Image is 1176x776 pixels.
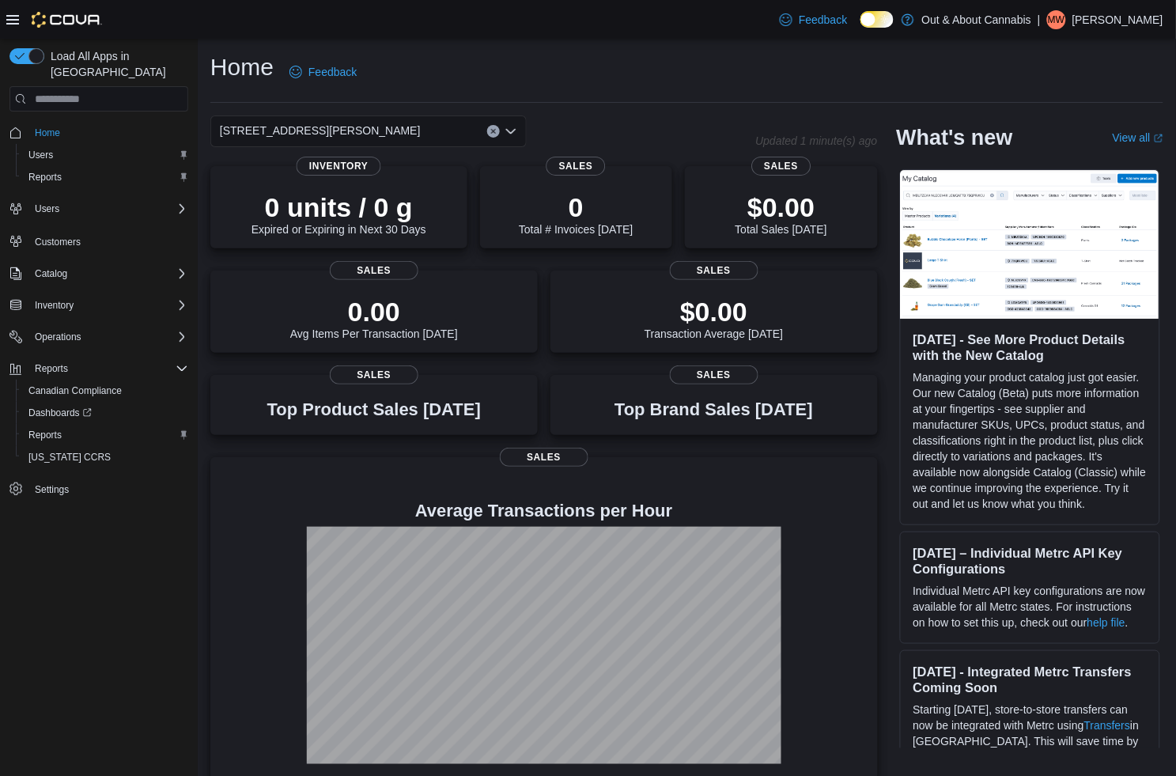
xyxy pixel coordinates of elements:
button: Inventory [3,294,195,316]
a: Home [28,123,66,142]
span: Catalog [35,267,67,280]
span: Canadian Compliance [28,384,122,397]
a: Reports [22,426,68,445]
span: MW [1048,10,1064,29]
a: Feedback [283,56,363,88]
div: Avg Items Per Transaction [DATE] [290,296,458,340]
button: Home [3,121,195,144]
span: Feedback [799,12,847,28]
a: Reports [22,168,68,187]
a: Transfers [1084,719,1131,732]
span: Operations [35,331,81,343]
span: Inventory [297,157,381,176]
button: [US_STATE] CCRS [16,446,195,468]
h1: Home [210,51,274,83]
img: Cova [32,12,102,28]
a: [US_STATE] CCRS [22,448,117,467]
button: Customers [3,229,195,252]
svg: External link [1154,134,1163,143]
span: Reports [22,426,188,445]
span: Washington CCRS [22,448,188,467]
button: Catalog [28,264,74,283]
p: [PERSON_NAME] [1072,10,1163,29]
p: 0 units / 0 g [251,191,426,223]
span: Sales [546,157,606,176]
span: Sales [670,365,758,384]
p: Updated 1 minute(s) ago [755,134,877,147]
h3: [DATE] - See More Product Details with the New Catalog [913,331,1147,363]
h3: Top Product Sales [DATE] [267,400,481,419]
button: Users [3,198,195,220]
span: Reports [28,359,188,378]
a: View allExternal link [1113,131,1163,144]
h3: [DATE] – Individual Metrc API Key Configurations [913,545,1147,577]
p: $0.00 [735,191,827,223]
button: Reports [16,166,195,188]
p: | [1038,10,1041,29]
div: Transaction Average [DATE] [645,296,784,340]
p: 0 [519,191,633,223]
button: Open list of options [505,125,517,138]
button: Reports [28,359,74,378]
p: Individual Metrc API key configurations are now available for all Metrc states. For instructions ... [913,583,1147,630]
input: Dark Mode [860,11,894,28]
p: Managing your product catalog just got easier. Our new Catalog (Beta) puts more information at yo... [913,369,1147,512]
a: Users [22,146,59,165]
button: Catalog [3,263,195,285]
a: Customers [28,233,87,252]
span: Operations [28,327,188,346]
span: Home [28,123,188,142]
span: Sales [500,448,588,467]
button: Reports [3,358,195,380]
a: Dashboards [22,403,98,422]
div: Mark Wolk [1047,10,1066,29]
span: Reports [28,429,62,441]
span: Home [35,127,60,139]
a: Dashboards [16,402,195,424]
span: Users [28,199,188,218]
span: Reports [22,168,188,187]
button: Settings [3,478,195,501]
button: Operations [28,327,88,346]
nav: Complex example [9,115,188,542]
span: Settings [35,483,69,496]
span: Users [22,146,188,165]
button: Users [28,199,66,218]
span: Dashboards [22,403,188,422]
span: [STREET_ADDRESS][PERSON_NAME] [220,121,421,140]
span: Load All Apps in [GEOGRAPHIC_DATA] [44,48,188,80]
span: Feedback [308,64,357,80]
p: 0.00 [290,296,458,327]
span: Dashboards [28,407,92,419]
span: Catalog [28,264,188,283]
p: Out & About Cannabis [922,10,1032,29]
span: Sales [330,261,418,280]
a: Canadian Compliance [22,381,128,400]
span: Settings [28,479,188,499]
span: Sales [670,261,758,280]
span: Customers [35,236,81,248]
span: [US_STATE] CCRS [28,451,111,464]
span: Inventory [28,296,188,315]
button: Canadian Compliance [16,380,195,402]
h2: What's new [897,125,1013,150]
span: Inventory [35,299,74,312]
h3: Top Brand Sales [DATE] [614,400,813,419]
a: Feedback [773,4,853,36]
span: Sales [751,157,811,176]
h3: [DATE] - Integrated Metrc Transfers Coming Soon [913,664,1147,695]
button: Reports [16,424,195,446]
button: Operations [3,326,195,348]
h4: Average Transactions per Hour [223,502,865,520]
span: Customers [28,231,188,251]
span: Users [35,203,59,215]
button: Clear input [487,125,500,138]
span: Reports [28,171,62,184]
span: Reports [35,362,68,375]
span: Sales [330,365,418,384]
span: Users [28,149,53,161]
div: Total # Invoices [DATE] [519,191,633,236]
div: Expired or Expiring in Next 30 Days [251,191,426,236]
div: Total Sales [DATE] [735,191,827,236]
